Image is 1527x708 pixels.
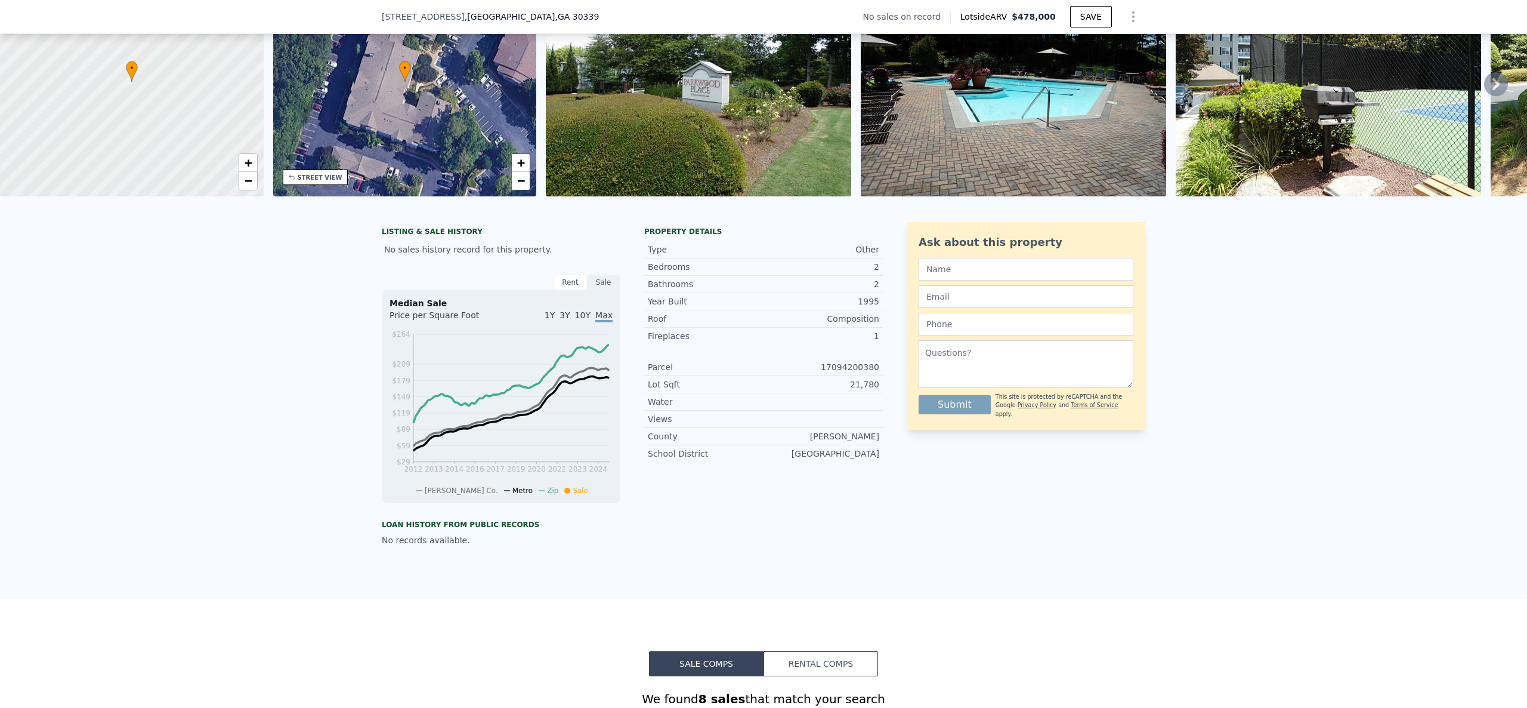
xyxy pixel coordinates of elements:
[960,11,1012,23] span: Lotside ARV
[587,275,620,290] div: Sale
[382,11,465,23] span: [STREET_ADDRESS]
[1070,6,1112,27] button: SAVE
[397,458,410,466] tspan: $29
[239,172,257,190] a: Zoom out
[648,313,763,325] div: Roof
[648,396,763,408] div: Water
[382,239,620,260] div: No sales history record for this property.
[648,330,763,342] div: Fireplaces
[512,154,530,172] a: Zoom in
[1121,5,1145,29] button: Show Options
[573,487,588,495] span: Sale
[560,310,570,320] span: 3Y
[392,330,410,338] tspan: $264
[425,465,443,473] tspan: 2013
[382,520,620,530] div: Loan history from public records
[763,278,879,290] div: 2
[390,297,613,309] div: Median Sale
[512,487,533,495] span: Metro
[648,244,763,256] div: Type
[763,361,879,373] div: 17094200380
[466,465,484,473] tspan: 2016
[1071,402,1118,408] a: Terms of Service
[512,172,530,190] a: Zoom out
[547,487,558,495] span: Zip
[126,61,138,82] div: •
[382,227,620,239] div: LISTING & SALE HISTORY
[919,313,1133,335] input: Phone
[648,261,763,273] div: Bedrooms
[425,487,498,495] span: [PERSON_NAME] Co.
[382,691,1145,707] div: We found that match your search
[404,465,423,473] tspan: 2012
[548,465,567,473] tspan: 2022
[568,465,587,473] tspan: 2023
[763,261,879,273] div: 2
[763,313,879,325] div: Composition
[648,278,763,290] div: Bathrooms
[649,651,763,676] button: Sale Comps
[919,285,1133,308] input: Email
[507,465,526,473] tspan: 2019
[919,258,1133,281] input: Name
[517,173,525,188] span: −
[298,173,342,182] div: STREET VIEW
[486,465,505,473] tspan: 2017
[648,295,763,307] div: Year Built
[763,244,879,256] div: Other
[554,275,587,290] div: Rent
[397,442,410,450] tspan: $59
[399,61,411,82] div: •
[763,378,879,390] div: 21,780
[648,361,763,373] div: Parcel
[763,295,879,307] div: 1995
[244,173,252,188] span: −
[648,413,763,425] div: Views
[698,692,746,706] strong: 8 sales
[446,465,464,473] tspan: 2014
[763,430,879,442] div: [PERSON_NAME]
[399,63,411,73] span: •
[382,534,620,546] div: No records available.
[392,360,410,368] tspan: $209
[595,310,613,322] span: Max
[390,309,501,328] div: Price per Square Foot
[392,393,410,401] tspan: $149
[517,155,525,170] span: +
[244,155,252,170] span: +
[919,395,991,414] button: Submit
[392,377,410,385] tspan: $179
[575,310,591,320] span: 10Y
[763,448,879,460] div: [GEOGRAPHIC_DATA]
[648,430,763,442] div: County
[1012,12,1056,21] span: $478,000
[648,378,763,390] div: Lot Sqft
[644,227,883,236] div: Property details
[919,234,1133,251] div: Ask about this property
[555,12,599,21] span: , GA 30339
[996,393,1133,418] div: This site is protected by reCAPTCHA and the Google and apply.
[648,448,763,460] div: School District
[126,63,138,73] span: •
[545,310,555,320] span: 1Y
[1018,402,1056,408] a: Privacy Policy
[763,651,878,676] button: Rental Comps
[239,154,257,172] a: Zoom in
[763,330,879,342] div: 1
[527,465,546,473] tspan: 2020
[465,11,599,23] span: , [GEOGRAPHIC_DATA]
[589,465,608,473] tspan: 2024
[863,11,950,23] div: No sales on record
[392,409,410,417] tspan: $119
[397,425,410,433] tspan: $89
